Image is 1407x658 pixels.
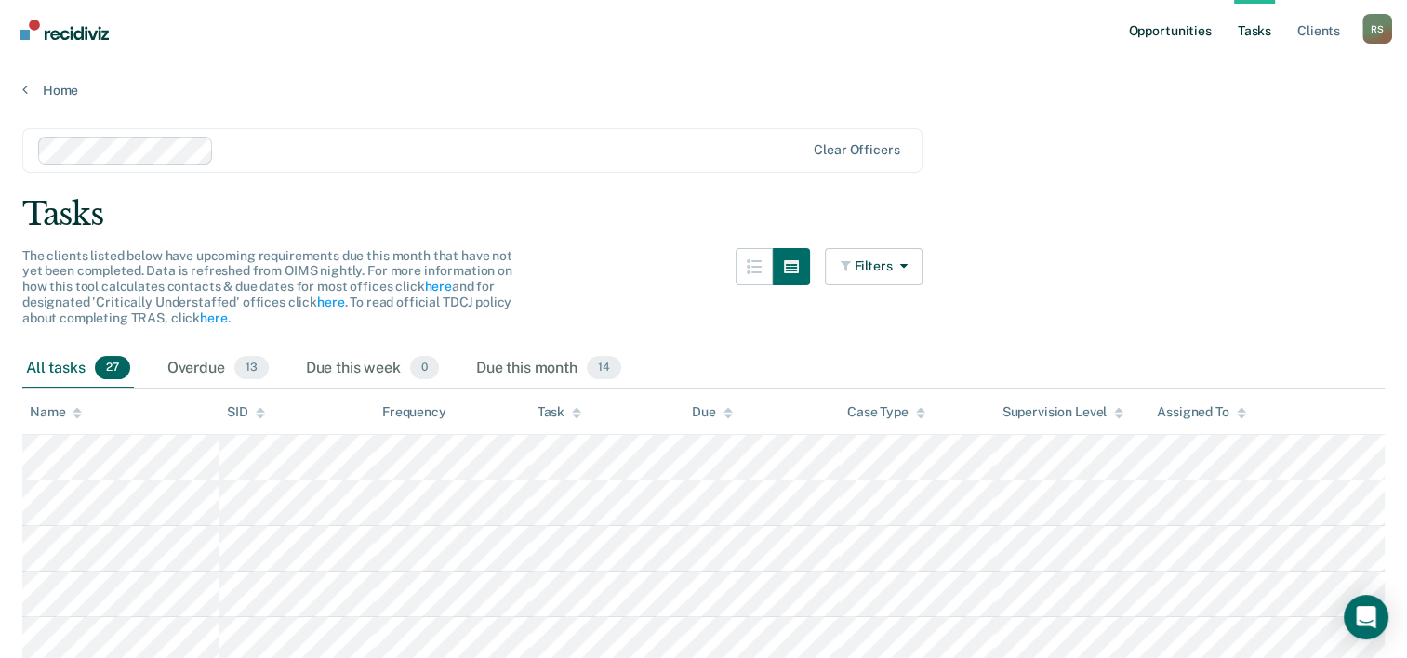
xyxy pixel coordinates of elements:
[692,404,733,420] div: Due
[1362,14,1392,44] button: Profile dropdown button
[825,248,923,285] button: Filters
[227,404,265,420] div: SID
[1002,404,1124,420] div: Supervision Level
[847,404,925,420] div: Case Type
[814,142,899,158] div: Clear officers
[22,195,1385,233] div: Tasks
[22,82,1385,99] a: Home
[424,279,451,294] a: here
[22,248,512,325] span: The clients listed below have upcoming requirements due this month that have not yet been complet...
[472,349,625,389] div: Due this month14
[20,20,109,40] img: Recidiviz
[1344,595,1388,639] div: Open Intercom Messenger
[1362,14,1392,44] div: R S
[302,349,443,389] div: Due this week0
[95,356,130,380] span: 27
[164,349,272,389] div: Overdue13
[587,356,621,380] span: 14
[30,404,82,420] div: Name
[382,404,446,420] div: Frequency
[317,295,344,309] a: here
[538,404,581,420] div: Task
[22,349,134,389] div: All tasks27
[410,356,439,380] span: 0
[234,356,269,380] span: 13
[1157,404,1245,420] div: Assigned To
[200,310,227,325] a: here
